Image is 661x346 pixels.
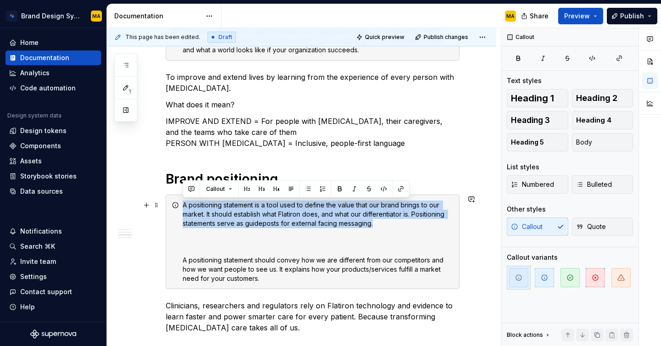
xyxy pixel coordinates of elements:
button: Quote [572,218,633,236]
button: Publish changes [412,31,472,44]
span: Share [530,11,549,21]
div: Notifications [20,227,62,236]
button: Preview [558,8,603,24]
button: Heading 4 [572,111,633,129]
div: Text styles [507,76,542,85]
p: Clinicians, researchers and regulators rely on Flatiron technology and evidence to learn faster a... [166,300,459,333]
a: Documentation [6,50,101,65]
button: Numbered [507,175,568,194]
span: Body [576,138,592,147]
a: Assets [6,154,101,168]
a: Settings [6,269,101,284]
div: Storybook stories [20,172,77,181]
h1: Brand positioning [166,171,459,187]
p: IMPROVE AND EXTEND = For people with [MEDICAL_DATA], their caregivers, and the teams who take car... [166,116,459,149]
div: Components [20,141,61,151]
span: Heading 4 [576,116,611,125]
a: Invite team [6,254,101,269]
span: Quote [576,222,606,231]
button: Heading 2 [572,89,633,107]
div: Brand Design System [21,11,80,21]
div: Assets [20,156,42,166]
div: Design tokens [20,126,67,135]
a: Design tokens [6,123,101,138]
button: Brand Design SystemMA [2,6,105,26]
span: Heading 3 [511,116,550,125]
a: Code automation [6,81,101,95]
span: Heading 5 [511,138,544,147]
div: Search ⌘K [20,242,55,251]
div: Invite team [20,257,56,266]
span: Heading 2 [576,94,617,103]
button: Share [516,8,555,24]
button: Quick preview [353,31,409,44]
div: Code automation [20,84,76,93]
div: Documentation [114,11,201,21]
div: Block actions [507,331,543,339]
span: Heading 1 [511,94,554,103]
div: Callout variants [507,253,558,262]
svg: Supernova Logo [30,329,76,339]
button: Heading 3 [507,111,568,129]
span: This page has been edited. [125,33,200,41]
img: d4286e81-bf2d-465c-b469-1298f2b8eabd.png [6,11,17,22]
div: Analytics [20,68,50,78]
div: Data sources [20,187,63,196]
p: To improve and extend lives by learning from the experience of every person with [MEDICAL_DATA]. [166,72,459,94]
p: What does it mean? [166,99,459,110]
button: Publish [607,8,657,24]
a: Storybook stories [6,169,101,184]
button: Help [6,300,101,314]
button: Search ⌘K [6,239,101,254]
div: Contact support [20,287,72,296]
a: Data sources [6,184,101,199]
button: Heading 1 [507,89,568,107]
button: Contact support [6,285,101,299]
span: Bulleted [576,180,612,189]
div: Settings [20,272,47,281]
span: Publish [620,11,644,21]
a: Components [6,139,101,153]
div: Home [20,38,39,47]
span: Publish changes [424,33,468,41]
div: Documentation [20,53,69,62]
div: A positioning statement is a tool used to define the value that our brand brings to our market. I... [183,201,454,283]
div: Block actions [507,329,551,341]
span: Preview [564,11,590,21]
span: Quick preview [365,33,404,41]
div: Help [20,302,35,312]
div: MA [92,12,101,20]
button: Heading 5 [507,133,568,151]
span: 1 [126,88,133,95]
button: Body [572,133,633,151]
button: Notifications [6,224,101,239]
div: Other styles [507,205,546,214]
span: Draft [218,33,232,41]
div: MA [506,12,515,20]
a: Analytics [6,66,101,80]
a: Home [6,35,101,50]
span: Numbered [511,180,554,189]
div: List styles [507,162,539,172]
button: Bulleted [572,175,633,194]
div: Design system data [7,112,62,119]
